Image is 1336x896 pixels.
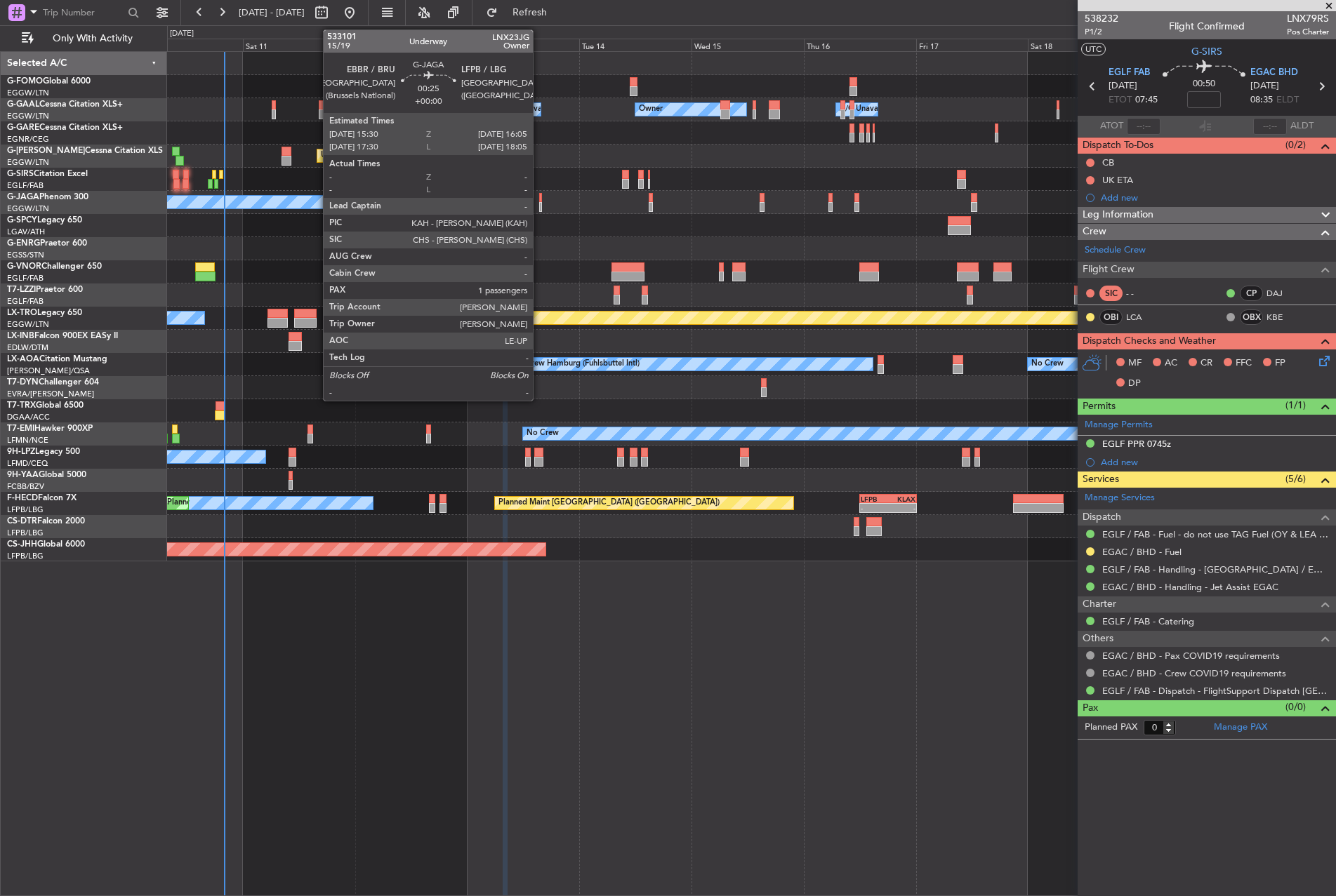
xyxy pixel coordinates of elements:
[7,448,80,456] a: 9H-LPZLegacy 500
[1285,398,1306,413] span: (1/1)
[7,88,49,98] a: EGGW/LTN
[1083,207,1153,223] span: Leg Information
[7,412,50,422] a: DGAA/ACC
[7,517,37,526] span: CS-DTR
[170,28,194,40] div: [DATE]
[1083,472,1119,488] span: Services
[7,540,85,549] a: CS-JHHGlobal 6000
[1240,309,1263,325] div: OBX
[7,494,38,502] span: F-HECD
[7,309,82,317] a: LX-TROLegacy 650
[7,494,77,502] a: F-HECDFalcon 7X
[7,296,44,307] a: EGLF/FAB
[1081,43,1106,55] button: UTC
[1128,356,1142,370] span: MF
[1083,138,1153,154] span: Dispatch To-Dos
[1083,700,1098,716] span: Pax
[15,27,152,50] button: Only With Activity
[916,39,1029,51] div: Fri 17
[7,77,43,86] span: G-FOMO
[37,34,148,44] span: Only With Activity
[7,286,83,294] a: T7-LZZIPraetor 600
[1102,650,1280,662] a: EGAC / BHD - Pax COVID19 requirements
[888,504,915,512] div: -
[512,354,640,375] div: No Crew Hamburg (Fuhlsbuttel Intl)
[1102,528,1329,540] a: EGLF / FAB - Fuel - do not use TAG Fuel (OY & LEA only) EGLF / FAB
[1191,44,1222,59] span: G-SIRS
[1287,26,1329,38] span: Pos Charter
[7,111,49,121] a: EGGW/LTN
[7,366,90,376] a: [PERSON_NAME]/QSA
[1100,119,1123,133] span: ATOT
[1085,26,1118,38] span: P1/2
[1266,287,1298,300] a: DAJ
[7,424,93,433] a: T7-EMIHawker 900XP
[1109,66,1150,80] span: EGLF FAB
[861,495,888,503] div: LFPB
[1102,581,1278,593] a: EGAC / BHD - Handling - Jet Assist EGAC
[7,424,34,433] span: T7-EMI
[7,100,123,109] a: G-GAALCessna Citation XLS+
[503,99,562,120] div: A/C Unavailable
[7,239,40,248] span: G-ENRG
[7,170,34,178] span: G-SIRS
[1102,174,1133,186] div: UK ETA
[1126,287,1158,300] div: - -
[7,481,44,492] a: FCBB/BZV
[7,216,82,225] a: G-SPCYLegacy 650
[7,435,48,446] a: LFMN/NCE
[7,342,48,353] a: EDLW/DTM
[7,528,44,538] a: LFPB/LBG
[7,332,118,340] a: LX-INBFalcon 900EX EASy II
[7,262,41,271] span: G-VNOR
[7,147,85,155] span: G-[PERSON_NAME]
[7,389,94,399] a: EVRA/[PERSON_NAME]
[7,250,44,260] a: EGSS/STN
[7,77,91,86] a: G-FOMOGlobal 6000
[7,378,99,387] a: T7-DYNChallenger 604
[7,378,39,387] span: T7-DYN
[1250,93,1273,107] span: 08:35
[1135,93,1158,107] span: 07:45
[7,458,48,469] a: LFMD/CEQ
[1285,138,1306,152] span: (0/2)
[1102,156,1114,168] div: CB
[1276,93,1299,107] span: ELDT
[1085,721,1137,735] label: Planned PAX
[7,471,86,479] a: 9H-YAAGlobal 5000
[804,39,916,51] div: Thu 16
[1099,309,1123,325] div: OBI
[7,123,39,132] span: G-GARE
[7,203,49,214] a: EGGW/LTN
[1102,615,1194,627] a: EGLF / FAB - Catering
[7,319,49,330] a: EGGW/LTN
[1109,93,1132,107] span: ETOT
[527,423,559,444] div: No Crew
[1102,438,1171,450] div: EGLF PPR 0745z
[639,99,663,120] div: Owner
[7,401,84,410] a: T7-TRXGlobal 6500
[131,39,243,51] div: Fri 10
[1250,79,1279,93] span: [DATE]
[1028,39,1140,51] div: Sat 18
[7,517,85,526] a: CS-DTRFalcon 2000
[7,273,44,283] a: EGLF/FAB
[7,551,44,561] a: LFPB/LBG
[1083,224,1106,240] span: Crew
[1101,456,1329,468] div: Add new
[7,355,107,363] a: LX-AOACitation Mustang
[7,239,87,248] a: G-ENRGPraetor 600
[7,100,39,109] span: G-GAAL
[579,39,692,51] div: Tue 14
[1236,356,1252,370] span: FFC
[1285,700,1306,714] span: (0/0)
[1126,311,1158,323] a: LCA
[1085,418,1153,432] a: Manage Permits
[1127,118,1160,135] input: --:--
[7,134,49,145] a: EGNR/CEG
[7,448,35,456] span: 9H-LPZ
[1290,119,1314,133] span: ALDT
[1128,377,1141,391] span: DP
[692,39,804,51] div: Wed 15
[1083,509,1121,526] span: Dispatch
